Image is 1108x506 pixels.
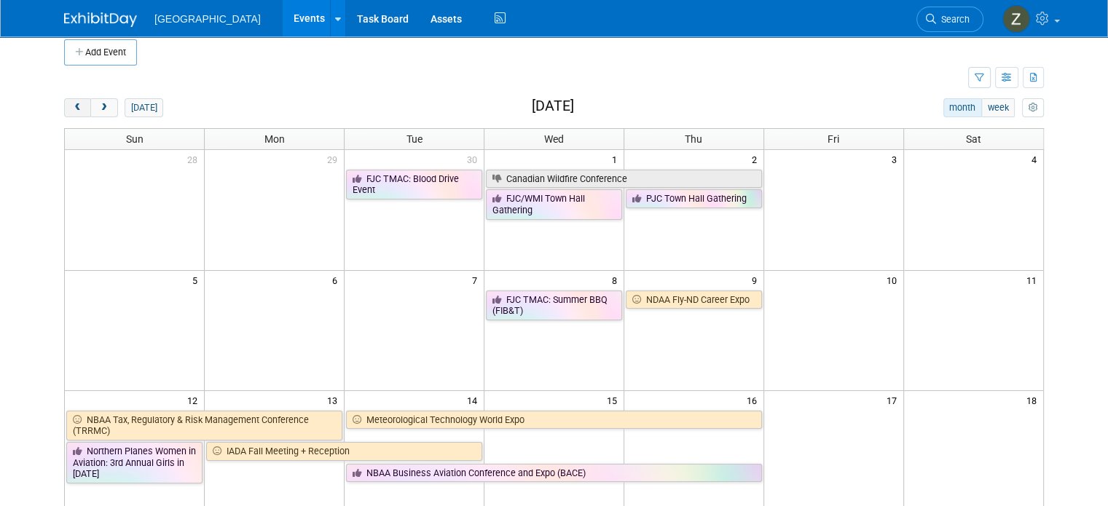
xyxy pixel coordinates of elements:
[943,98,982,117] button: month
[326,150,344,168] span: 29
[745,391,763,409] span: 16
[890,150,903,168] span: 3
[125,98,163,117] button: [DATE]
[191,271,204,289] span: 5
[186,150,204,168] span: 28
[406,133,423,145] span: Tue
[936,14,970,25] span: Search
[66,442,203,483] a: Northern Planes Women in Aviation: 3rd Annual Girls in [DATE]
[626,189,762,208] a: PJC Town Hall Gathering
[981,98,1015,117] button: week
[605,391,624,409] span: 15
[685,133,702,145] span: Thu
[532,98,574,114] h2: [DATE]
[626,290,762,309] a: NDAA Fly-ND Career Expo
[66,411,342,440] a: NBAA Tax, Regulatory & Risk Management Conference (TRRMC)
[610,271,624,289] span: 8
[1028,103,1037,113] i: Personalize Calendar
[1022,98,1044,117] button: myCustomButton
[1030,150,1043,168] span: 4
[346,411,762,430] a: Meteorological Technology World Expo
[64,12,137,27] img: ExhibitDay
[885,271,903,289] span: 10
[64,98,91,117] button: prev
[90,98,117,117] button: next
[326,391,344,409] span: 13
[331,271,344,289] span: 6
[126,133,144,145] span: Sun
[1025,271,1043,289] span: 11
[346,170,482,199] a: FJC TMAC: Blood Drive Event
[471,271,484,289] span: 7
[186,391,204,409] span: 12
[1025,391,1043,409] span: 18
[486,170,762,189] a: Canadian Wildfire Conference
[486,189,622,219] a: FJC/WMI Town Hall Gathering
[750,150,763,168] span: 2
[465,391,484,409] span: 14
[750,271,763,289] span: 9
[610,150,624,168] span: 1
[154,13,261,25] span: [GEOGRAPHIC_DATA]
[64,39,137,66] button: Add Event
[916,7,983,32] a: Search
[206,442,482,461] a: IADA Fall Meeting + Reception
[346,464,762,483] a: NBAA Business Aviation Conference and Expo (BACE)
[885,391,903,409] span: 17
[264,133,285,145] span: Mon
[828,133,839,145] span: Fri
[544,133,564,145] span: Wed
[1002,5,1030,33] img: Zoe Graham
[486,290,622,320] a: FJC TMAC: Summer BBQ (FIB&T)
[465,150,484,168] span: 30
[966,133,981,145] span: Sat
